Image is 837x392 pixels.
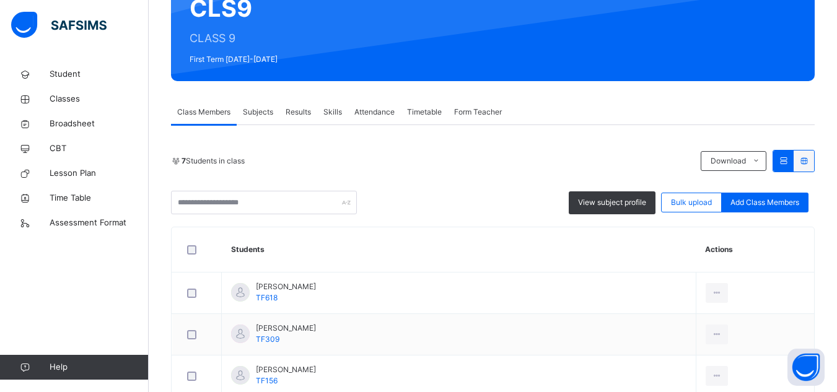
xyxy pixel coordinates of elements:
span: Form Teacher [454,107,502,118]
span: TF309 [256,334,279,344]
span: Attendance [354,107,395,118]
span: TF156 [256,376,278,385]
span: Students in class [182,155,245,167]
span: [PERSON_NAME] [256,364,316,375]
span: Timetable [407,107,442,118]
span: Time Table [50,192,149,204]
th: Actions [696,227,814,272]
span: Results [286,107,311,118]
span: Add Class Members [730,197,799,208]
span: Download [711,155,746,167]
span: Skills [323,107,342,118]
span: [PERSON_NAME] [256,281,316,292]
button: Open asap [787,349,825,386]
span: Classes [50,93,149,105]
span: Assessment Format [50,217,149,229]
span: Help [50,361,148,373]
span: CBT [50,142,149,155]
span: TF618 [256,293,278,302]
span: Subjects [243,107,273,118]
span: Lesson Plan [50,167,149,180]
span: Bulk upload [671,197,712,208]
span: Student [50,68,149,81]
th: Students [222,227,696,272]
span: View subject profile [578,197,646,208]
span: [PERSON_NAME] [256,323,316,334]
b: 7 [182,156,186,165]
img: safsims [11,12,107,38]
span: Class Members [177,107,230,118]
span: Broadsheet [50,118,149,130]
